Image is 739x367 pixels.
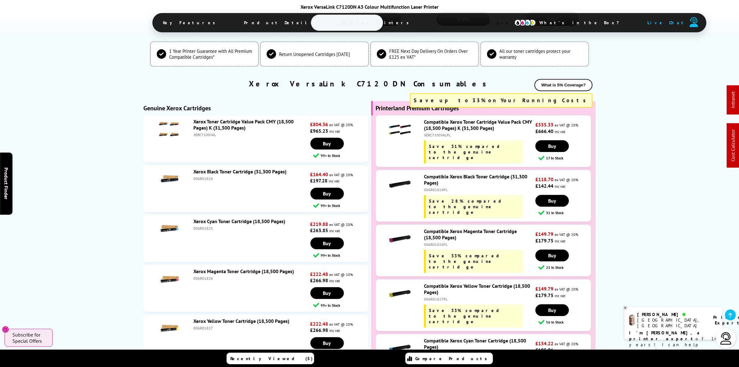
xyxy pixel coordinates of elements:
[555,342,578,346] span: ex VAT @ 20%
[143,104,211,112] b: Genuine Xerox Cartridges
[389,228,411,250] img: Compatible Xerox Magenta Toner Cartridge (18,500 Pages)
[389,119,411,140] img: Compatible Xerox Toner Cartridge Value Pack CMY (18,500 Pages) K (31,300 Pages)
[227,353,314,364] a: Recently Viewed (5)
[730,130,736,162] a: Cost Calculator
[424,133,534,137] div: XERC7100VALPL
[193,118,294,131] a: Xerox Toner Cartridge Value Pack CMY (18,500 Pages) K (31,300 Pages)
[535,286,553,292] strong: £149.79
[535,122,553,128] strong: £555.33
[169,48,252,60] span: 1 Year Printer Guarantee with All Premium Compatible Cartridges*
[638,312,705,317] div: [PERSON_NAME]
[389,173,411,195] img: Compatible Xerox Black Toner Cartridge (31,300 Pages)
[323,290,331,296] span: Buy
[12,332,47,344] span: Subscribe for Special Offers
[514,19,536,26] img: cmyk-icon.svg
[555,232,578,237] span: ex VAT @ 20%
[2,326,9,333] button: Close
[330,278,340,283] span: inc vat
[555,239,565,243] span: inc vat
[424,228,517,241] a: Compatible Xerox Magenta Toner Cartridge (18,500 Pages)
[535,347,553,353] strong: £185.06
[424,283,530,295] a: Compatible Xerox Yellow Toner Cartridge (18,500 Pages)
[530,15,635,30] span: What’s in the Box?
[3,167,9,200] span: Product Finder
[152,4,587,10] div: Xerox VersaLink C7120DN A3 Colour Multifunction Laser Printer
[323,190,331,197] span: Buy
[555,184,565,189] span: inc vat
[330,122,353,127] span: ex VAT @ 20%
[310,327,328,333] strong: £266.98
[249,79,490,89] a: Xerox VersaLink C7120DN Consumables
[429,198,507,215] span: Save 28% compared to the genuine cartridge
[157,168,179,190] img: Xerox Black Toner Cartridge (31,300 Pages)
[424,173,527,186] a: Compatible Xerox Black Toner Cartridge (31,300 Pages)
[538,264,591,270] div: 21 In Stock
[310,271,328,277] strong: £222.48
[555,348,565,353] span: inc vat
[424,187,534,192] div: 006R01824PL
[323,340,331,346] span: Buy
[235,15,326,30] span: Product Details
[330,272,353,277] span: ex VAT @ 20%
[389,283,411,305] img: Compatible Xerox Yellow Toner Cartridge (18,500 Pages)
[538,155,591,161] div: 17 In Stock
[534,79,593,91] button: What is 5% Coverage?
[323,140,331,147] span: Buy
[424,297,534,301] div: 006R01827PL
[429,144,506,160] span: Save 31% compared to the genuine cartridge
[629,330,701,342] b: I'm [PERSON_NAME], a printer expert
[193,168,286,175] a: Xerox Black Toner Cartridge (31,300 Pages)
[376,104,459,112] b: Printerland Premium Cartridges
[555,177,578,182] span: ex VAT @ 20%
[193,176,309,181] div: 006R01824
[231,356,313,361] span: Recently Viewed (5)
[313,302,368,308] div: 99+ In Stock
[310,171,328,177] strong: £164.40
[157,118,179,140] img: Xerox Toner Cartridge Value Pack CMY (18,500 Pages) K (31,300 Pages)
[720,332,732,345] img: user-headset-light.svg
[310,128,328,134] strong: £965.23
[429,253,505,270] span: Save 33% compared to the genuine cartridge
[193,276,309,281] div: 006R01826
[157,218,179,240] img: Xerox Cyan Toner Cartridge (18,500 Pages)
[548,307,556,313] span: Buy
[389,337,411,359] img: Compatible Xerox Cyan Toner Cartridge (18,500 Pages)
[330,129,340,134] span: inc vat
[555,123,578,127] span: ex VAT @ 20%
[157,318,179,340] img: Xerox Yellow Toner Cartridge (18,500 Pages)
[279,51,350,57] span: Return Unopened Cartridges [DATE]
[535,292,553,298] strong: £179.75
[333,15,422,30] span: Similar Printers
[416,356,491,361] span: Compare Products
[310,121,328,127] strong: £804.36
[548,252,556,259] span: Buy
[330,322,353,327] span: ex VAT @ 20%
[538,319,591,325] div: 56 In Stock
[429,308,505,324] span: Save 33% compared to the genuine cartridge
[638,317,705,328] div: [GEOGRAPHIC_DATA], [GEOGRAPHIC_DATA]
[429,15,524,31] span: View Cartridges
[538,210,591,216] div: 31 In Stock
[629,315,635,326] img: ashley-livechat.png
[193,268,294,274] a: Xerox Magenta Toner Cartridge (18,500 Pages)
[535,237,553,244] strong: £179.75
[535,231,553,237] strong: £149.79
[648,20,686,25] span: Live Chat
[555,293,565,298] span: inc vat
[690,17,698,27] img: user-headset-duotone.svg
[499,48,583,60] span: All our toner cartridges protect your warranty
[310,177,328,184] strong: £197.28
[330,228,340,233] span: inc vat
[629,330,718,360] p: of 14 years! I can help you choose the right product
[193,318,289,324] a: Xerox Yellow Toner Cartridge (18,500 Pages)
[555,287,578,291] span: ex VAT @ 20%
[329,179,340,183] span: inc vat
[535,183,553,189] strong: £142.44
[405,353,493,364] a: Compare Products
[193,218,285,224] a: Xerox Cyan Toner Cartridge (18,500 Pages)
[730,92,736,108] a: Intranet
[193,326,309,330] div: 006R01827
[555,129,565,134] span: inc vat
[535,340,553,346] strong: £154.22
[313,252,368,258] div: 99+ In Stock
